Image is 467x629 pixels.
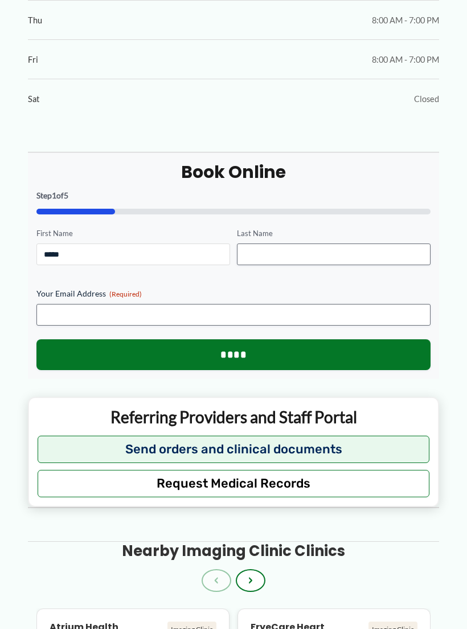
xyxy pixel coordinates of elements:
button: ‹ [202,569,231,592]
span: 8:00 AM - 7:00 PM [372,13,439,28]
h3: Nearby Imaging Clinic Clinics [122,542,345,561]
span: Fri [28,52,38,67]
label: Last Name [237,228,431,239]
span: ‹ [214,574,219,587]
span: Closed [414,91,439,107]
p: Step of [36,192,431,200]
h2: Book Online [36,161,431,183]
label: First Name [36,228,230,239]
button: Request Medical Records [38,470,429,497]
span: 5 [64,190,68,200]
p: Referring Providers and Staff Portal [38,407,429,427]
span: (Required) [109,290,142,298]
span: Sat [28,91,39,107]
span: Thu [28,13,42,28]
button: Send orders and clinical documents [38,436,429,463]
span: 8:00 AM - 7:00 PM [372,52,439,67]
span: 1 [52,190,56,200]
button: › [236,569,265,592]
label: Your Email Address [36,288,431,299]
span: › [248,574,253,587]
